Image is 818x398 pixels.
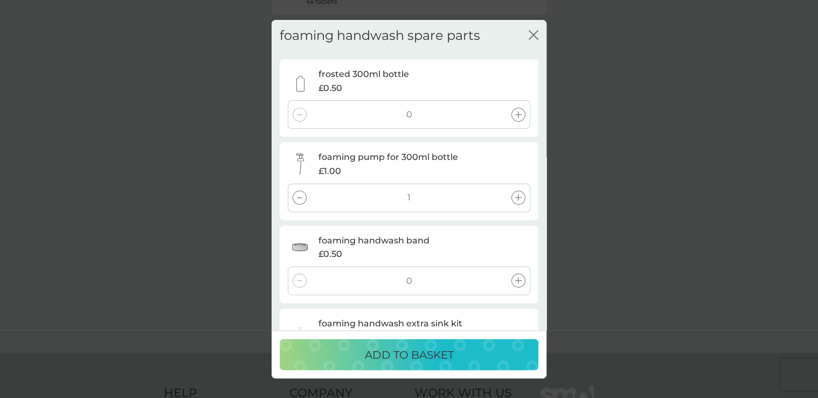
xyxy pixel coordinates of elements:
span: £1.00 [318,165,341,179]
p: 0 [406,108,412,122]
p: foaming pump for 300ml bottle [318,151,458,165]
span: £0.50 [318,248,342,262]
img: frosted 300ml bottle [290,71,311,92]
img: foaming pump for 300ml bottle [289,154,311,176]
p: foaming handwash extra sink kit [318,317,462,331]
p: ADD TO BASKET [365,346,454,363]
img: foaming handwash band [289,237,311,259]
p: 1 [407,191,411,205]
h2: foaming handwash spare parts [280,28,480,44]
p: frosted 300ml bottle [318,68,409,82]
button: close [529,30,538,41]
img: foaming handwash extra sink kit [288,325,313,347]
span: £0.50 [318,81,342,95]
p: 0 [406,274,412,288]
p: foaming handwash band [318,234,429,248]
button: ADD TO BASKET [280,339,538,370]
